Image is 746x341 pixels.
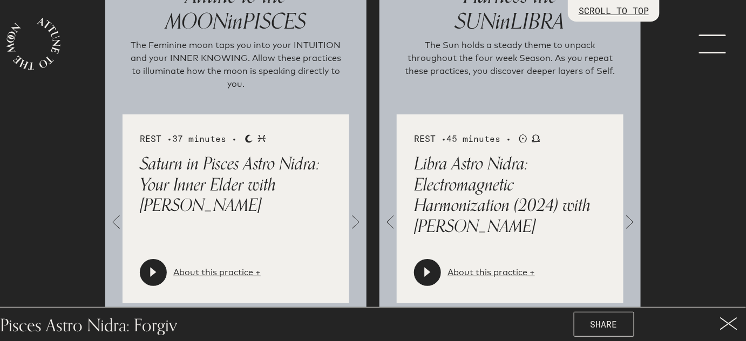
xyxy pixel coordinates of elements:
span: SHARE [591,318,618,331]
span: 37 minutes • [172,133,237,144]
span: 45 minutes • [446,133,511,144]
p: SCROLL TO TOP [579,4,649,17]
button: SHARE [574,312,634,337]
a: About this practice + [447,266,535,279]
p: The Feminine moon taps you into your INTUITION and your INNER KNOWING. Allow these practices to i... [127,39,345,93]
p: Libra Astro Nidra: Electromagnetic Harmonization (2024) with [PERSON_NAME] [414,154,606,237]
a: About this practice + [173,266,261,279]
span: in [228,4,243,39]
p: The Sun holds a steady theme to unpack throughout the four week Season. As you repeat these pract... [401,39,619,93]
p: Saturn in Pisces Astro Nidra: Your Inner Elder with [PERSON_NAME] [140,154,332,216]
div: REST • [414,132,606,145]
div: REST • [140,132,332,145]
span: in [496,4,511,39]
